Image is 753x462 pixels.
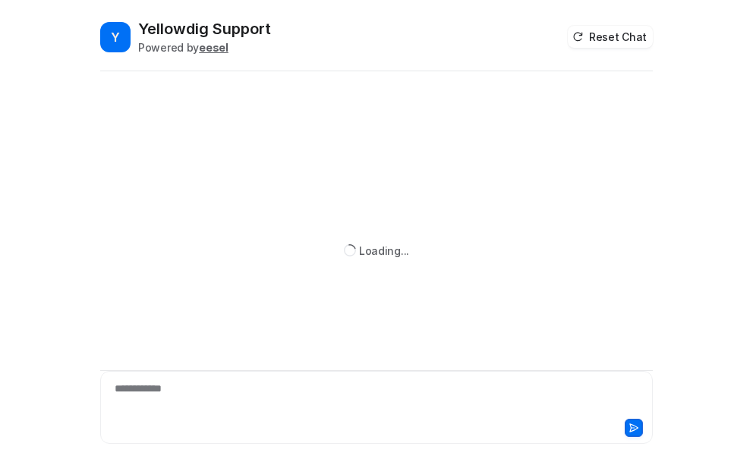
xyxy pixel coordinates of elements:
button: Reset Chat [568,26,653,48]
div: Loading... [359,243,409,259]
b: eesel [199,41,228,54]
h2: Yellowdig Support [138,18,271,39]
span: Y [100,22,131,52]
div: Powered by [138,39,271,55]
